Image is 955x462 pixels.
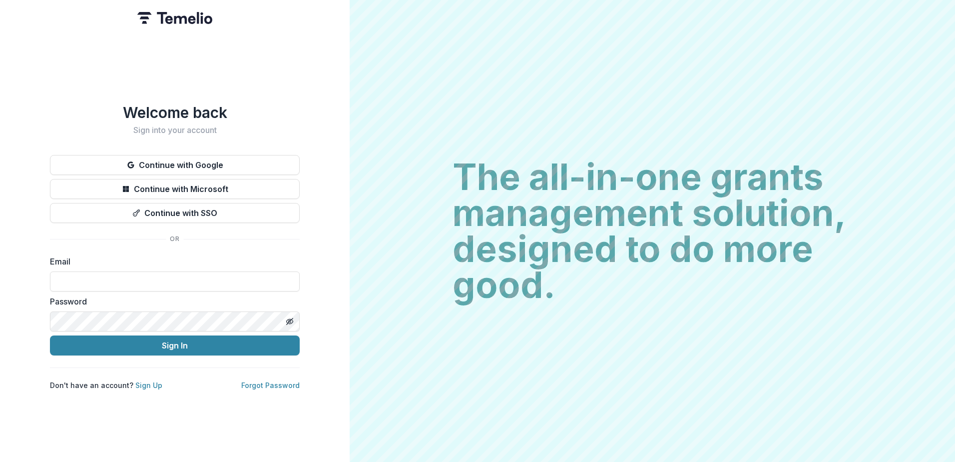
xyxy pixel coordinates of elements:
button: Continue with SSO [50,203,300,223]
h2: Sign into your account [50,125,300,135]
a: Forgot Password [241,381,300,389]
button: Continue with Google [50,155,300,175]
button: Continue with Microsoft [50,179,300,199]
p: Don't have an account? [50,380,162,390]
h1: Welcome back [50,103,300,121]
button: Sign In [50,335,300,355]
label: Email [50,255,294,267]
a: Sign Up [135,381,162,389]
label: Password [50,295,294,307]
img: Temelio [137,12,212,24]
button: Toggle password visibility [282,313,298,329]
